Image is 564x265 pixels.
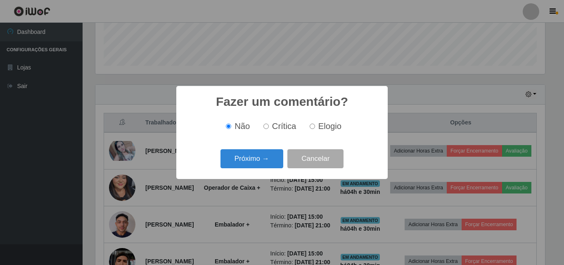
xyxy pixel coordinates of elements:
[287,149,344,169] button: Cancelar
[216,94,348,109] h2: Fazer um comentário?
[226,124,231,129] input: Não
[263,124,269,129] input: Crítica
[220,149,283,169] button: Próximo →
[235,122,250,131] span: Não
[272,122,296,131] span: Crítica
[310,124,315,129] input: Elogio
[318,122,341,131] span: Elogio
